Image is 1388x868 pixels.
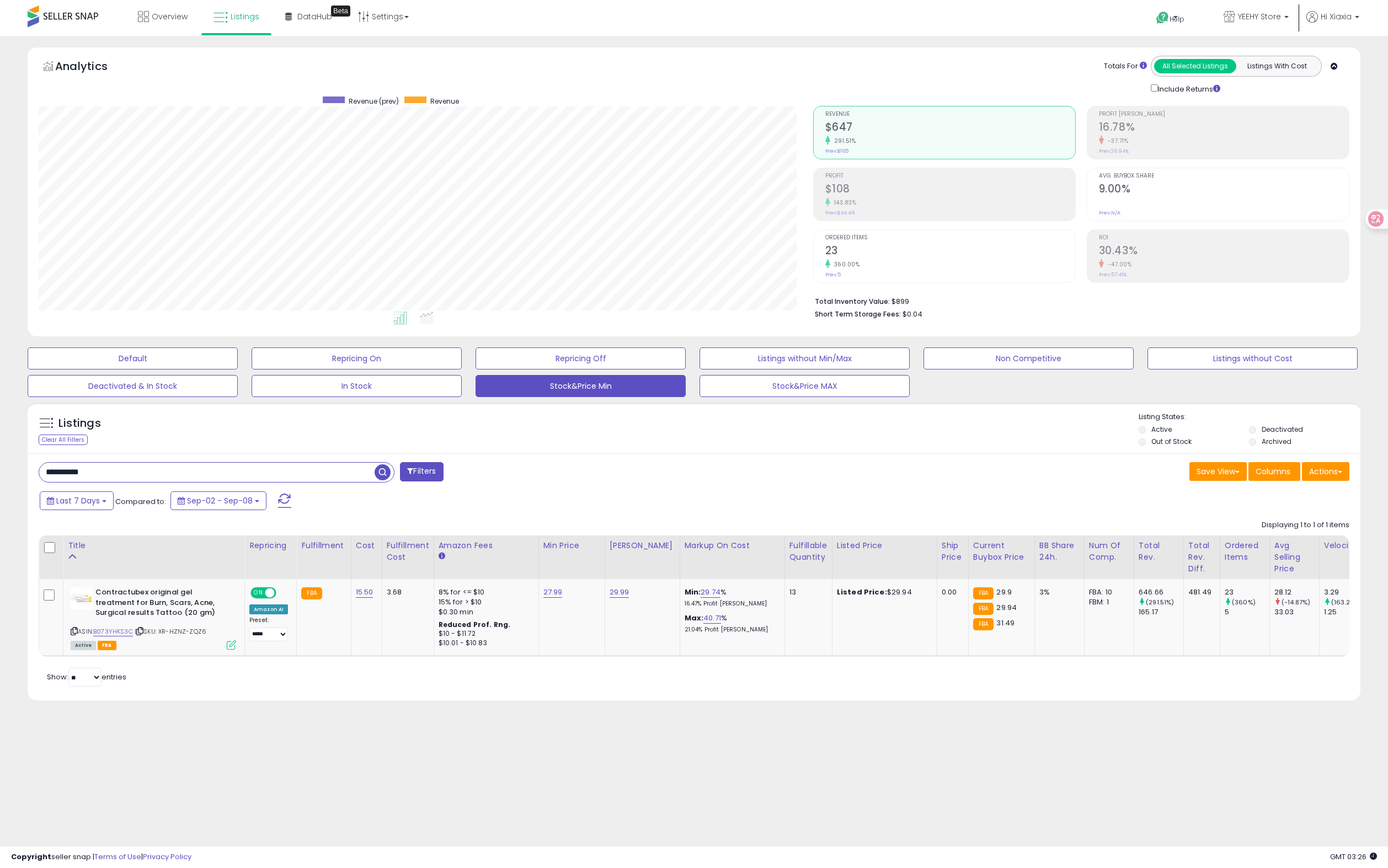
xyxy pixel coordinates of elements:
[28,347,238,369] button: Default
[1262,520,1349,531] div: Displaying 1 to 1 of 1 items
[543,540,600,551] div: Min Price
[685,540,780,551] div: Markup on Cost
[825,210,855,216] small: Prev: $44.49
[187,495,253,506] span: Sep-02 - Sep-08
[680,535,784,579] th: The percentage added to the cost of goods (COGS) that forms the calculator for Min & Max prices.
[252,347,462,369] button: Repricing On
[1099,148,1129,154] small: Prev: 26.94%
[1306,11,1359,36] a: Hi Xiaxia
[1331,598,1358,607] small: (163.2%)
[1225,540,1265,563] div: Ordered Items
[349,97,399,106] span: Revenue (prev)
[1099,111,1349,117] span: Profit [PERSON_NAME]
[55,58,129,77] h5: Analytics
[830,137,856,145] small: 291.51%
[1248,462,1300,481] button: Columns
[1324,587,1369,597] div: 3.29
[439,639,530,648] div: $10.01 - $10.83
[1089,587,1125,597] div: FBA: 10
[135,627,206,636] span: | SKU: XR-HZNZ-ZQZ6
[93,627,133,636] a: B073YHKS3C
[825,121,1075,136] h2: $647
[543,587,563,598] a: 27.99
[1139,607,1183,617] div: 165.17
[1147,347,1358,369] button: Listings without Cost
[1099,271,1127,278] small: Prev: 57.41%
[387,587,425,597] div: 3.68
[825,244,1075,259] h2: 23
[825,173,1075,179] span: Profit
[996,587,1012,597] span: 29.9
[815,297,890,306] b: Total Inventory Value:
[476,347,686,369] button: Repricing Off
[973,618,994,630] small: FBA
[789,540,828,563] div: Fulfillable Quantity
[1099,235,1349,241] span: ROI
[1099,121,1349,136] h2: 16.78%
[1154,59,1236,73] button: All Selected Listings
[685,613,704,623] b: Max:
[1139,587,1183,597] div: 646.66
[701,587,720,598] a: 29.74
[1099,173,1349,179] span: Avg. Buybox Share
[996,602,1017,613] span: 29.94
[1282,598,1310,607] small: (-14.87%)
[439,620,511,629] b: Reduced Prof. Rng.
[923,347,1134,369] button: Non Competitive
[973,540,1030,563] div: Current Buybox Price
[1274,540,1315,575] div: Avg Selling Price
[1146,598,1174,607] small: (291.51%)
[1143,82,1234,95] div: Include Returns
[40,491,114,510] button: Last 7 Days
[439,597,530,607] div: 15% for > $10
[231,11,259,22] span: Listings
[685,587,701,597] b: Min:
[1262,425,1303,434] label: Deactivated
[1170,14,1184,24] span: Help
[825,183,1075,197] h2: $108
[1089,540,1129,563] div: Num of Comp.
[1236,59,1318,73] button: Listings With Cost
[152,11,188,22] span: Overview
[1188,540,1215,575] div: Total Rev. Diff.
[439,629,530,639] div: $10 - $11.72
[1151,425,1172,434] label: Active
[996,618,1015,628] span: 31.49
[1099,244,1349,259] h2: 30.43%
[356,587,373,598] a: 15.50
[400,462,443,481] button: Filters
[1104,137,1129,145] small: -37.71%
[1139,412,1360,422] p: Listing States:
[685,600,776,608] p: 16.47% Profit [PERSON_NAME]
[1321,11,1352,22] span: Hi Xiaxia
[297,11,332,22] span: DataHub
[387,540,429,563] div: Fulfillment Cost
[815,309,901,319] b: Short Term Storage Fees:
[249,604,288,614] div: Amazon AI
[439,587,530,597] div: 8% for <= $10
[1104,260,1132,269] small: -47.00%
[700,347,910,369] button: Listings without Min/Max
[439,551,445,561] small: Amazon Fees.
[1139,540,1179,563] div: Total Rev.
[610,587,629,598] a: 29.99
[1188,587,1211,597] div: 481.49
[1189,462,1247,481] button: Save View
[39,435,88,445] div: Clear All Filters
[1225,587,1269,597] div: 23
[942,540,964,563] div: Ship Price
[28,375,238,397] button: Deactivated & In Stock
[825,111,1075,117] span: Revenue
[439,607,530,617] div: $0.30 min
[1324,540,1364,551] div: Velocity
[1274,607,1319,617] div: 33.03
[1256,466,1290,477] span: Columns
[1156,11,1170,25] i: Get Help
[71,587,236,649] div: ASIN:
[703,613,721,624] a: 40.71
[1238,11,1281,22] span: YEEHY Store
[170,491,266,510] button: Sep-02 - Sep-08
[476,375,686,397] button: Stock&Price Min
[1104,61,1147,72] div: Totals For
[837,587,887,597] b: Listed Price:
